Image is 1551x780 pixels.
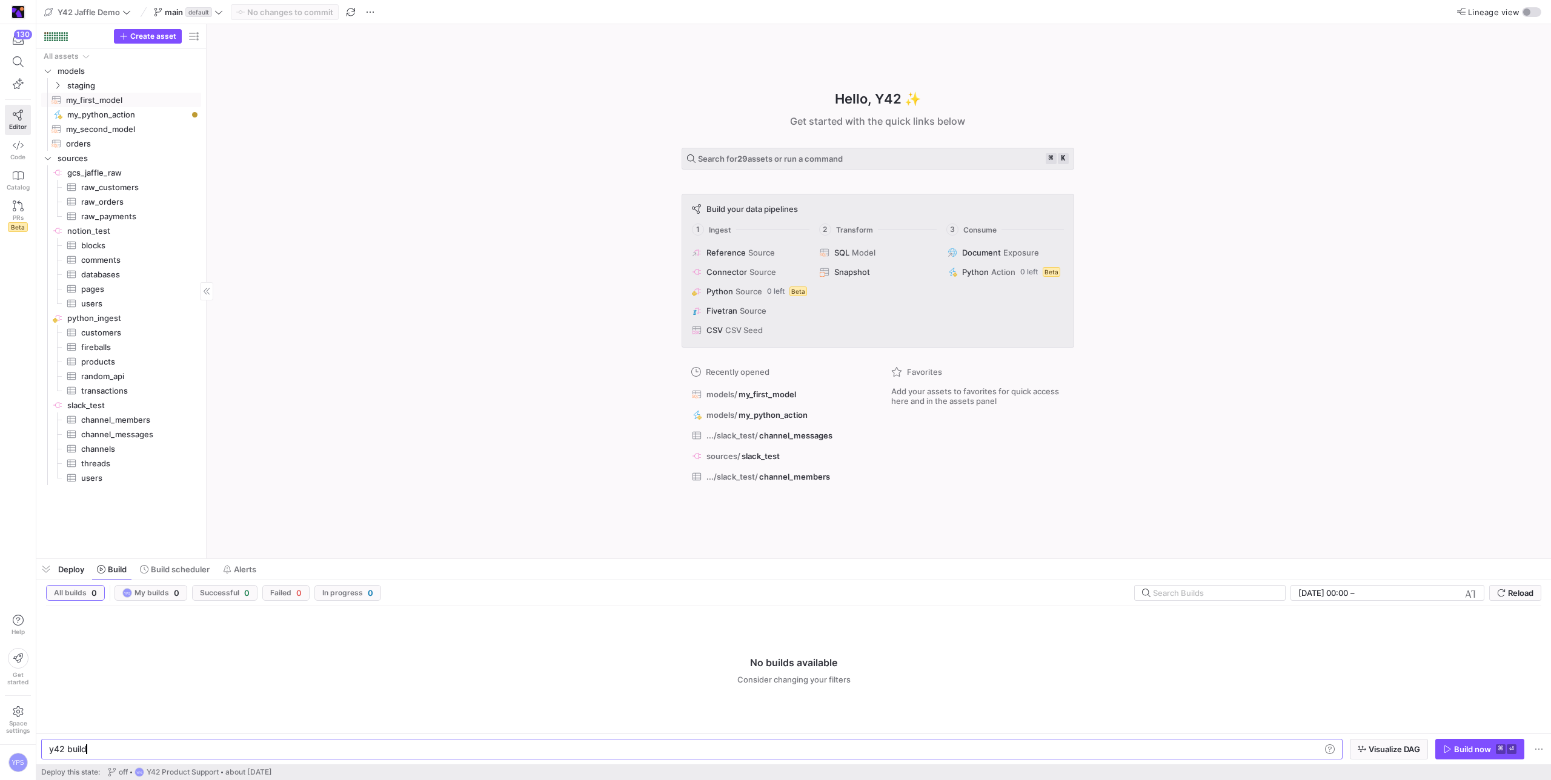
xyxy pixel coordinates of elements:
[270,589,291,597] span: Failed
[789,286,807,296] span: Beta
[91,588,97,598] span: 0
[740,306,766,316] span: Source
[5,2,31,22] a: https://storage.googleapis.com/y42-prod-data-exchange/images/E4LAT4qaMCxLTOZoOQ32fao10ZFgsP4yJQ8S...
[41,194,201,209] div: Press SPACE to select this row.
[67,79,199,93] span: staging
[58,7,120,17] span: Y42 Jaffle Demo
[67,166,199,180] span: gcs_jaffle_raw​​​​​​​​
[41,107,201,122] div: Press SPACE to select this row.
[192,585,257,601] button: Successful0
[41,398,201,412] div: Press SPACE to select this row.
[682,114,1074,128] div: Get started with the quick links below
[151,4,226,20] button: maindefault
[1046,153,1057,164] kbd: ⌘
[5,701,31,739] a: Spacesettings
[1003,248,1039,257] span: Exposure
[165,7,183,17] span: main
[66,122,187,136] span: my_second_model​​​​​​​​​​
[945,245,1066,260] button: DocumentExposure
[81,297,187,311] span: users​​​​​​​​​
[115,585,187,601] button: YPSMy builds0
[6,719,30,734] span: Space settings
[41,136,201,151] div: Press SPACE to select this row.
[1020,268,1038,276] span: 0 left
[14,30,32,39] div: 130
[41,456,201,471] a: threads​​​​​​​​​
[81,340,187,354] span: fireballs​​​​​​​​​
[759,431,832,440] span: channel_messages
[834,267,870,277] span: Snapshot
[5,135,31,165] a: Code
[706,367,769,377] span: Recently opened
[682,148,1074,170] button: Search for29assets or run a command⌘k
[41,107,201,122] a: my_python_action​​​​​
[122,588,132,598] div: YPS
[108,564,127,574] span: Build
[689,303,810,318] button: FivetranSource
[41,354,201,369] a: products​​​​​​​​​
[5,609,31,641] button: Help
[945,265,1066,279] button: PythonAction0 leftBeta
[218,559,262,580] button: Alerts
[817,245,938,260] button: SQLModel
[750,655,837,670] h3: No builds available
[81,457,187,471] span: threads​​​​​​​​​
[852,248,875,257] span: Model
[58,564,84,574] span: Deploy
[1058,153,1069,164] kbd: k
[81,384,187,398] span: transactions​​​​​​​​​
[225,768,272,776] span: about [DATE]
[41,165,201,180] a: gcs_jaffle_raw​​​​​​​​
[706,472,758,481] span: .../slack_test/
[736,286,762,296] span: Source
[817,265,938,279] button: Snapshot
[689,323,810,337] button: CSVCSV Seed
[41,253,201,267] a: comments​​​​​​​​​
[114,29,182,44] button: Create asset
[10,153,25,160] span: Code
[41,398,201,412] a: slack_test​​​​​​​​
[67,311,199,325] span: python_ingest​​​​​​​​
[725,325,763,335] span: CSV Seed
[81,195,187,209] span: raw_orders​​​​​​​​​
[41,151,201,165] div: Press SPACE to select this row.
[41,49,201,64] div: Press SPACE to select this row.
[1507,744,1516,754] kbd: ⏎
[698,154,843,164] span: Search for assets or run a command
[835,89,921,109] h1: Hello, Y42 ✨
[689,265,810,279] button: ConnectorSource
[10,628,25,635] span: Help
[81,428,187,441] span: channel_messages​​​​​​​​​
[67,224,199,238] span: notion_test​​​​​​​​
[41,456,201,471] div: Press SPACE to select this row.
[1043,267,1060,277] span: Beta
[41,180,201,194] a: raw_customers​​​​​​​​​
[1454,744,1491,754] div: Build now
[689,386,867,402] button: models/my_first_model
[737,154,748,164] strong: 29
[689,448,867,464] button: sources/slack_test
[706,306,737,316] span: Fivetran
[66,137,187,151] span: orders​​​​​​​​​​
[41,340,201,354] div: Press SPACE to select this row.
[41,282,201,296] div: Press SPACE to select this row.
[244,588,250,598] span: 0
[13,214,24,221] span: PRs
[767,287,785,296] span: 0 left
[907,367,942,377] span: Favorites
[706,286,733,296] span: Python
[54,589,87,597] span: All builds
[41,441,201,456] div: Press SPACE to select this row.
[147,768,219,776] span: Y42 Product Support
[41,64,201,78] div: Press SPACE to select this row.
[12,6,24,18] img: https://storage.googleapis.com/y42-prod-data-exchange/images/E4LAT4qaMCxLTOZoOQ32fao10ZFgsP4yJQ8S...
[1357,588,1436,598] input: End datetime
[41,223,201,238] div: Press SPACE to select this row.
[368,588,373,598] span: 0
[1350,588,1355,598] span: –
[739,389,796,399] span: my_first_model
[41,194,201,209] a: raw_orders​​​​​​​​​
[41,209,201,223] a: raw_payments​​​​​​​​​
[748,248,775,257] span: Source
[81,253,187,267] span: comments​​​​​​​​​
